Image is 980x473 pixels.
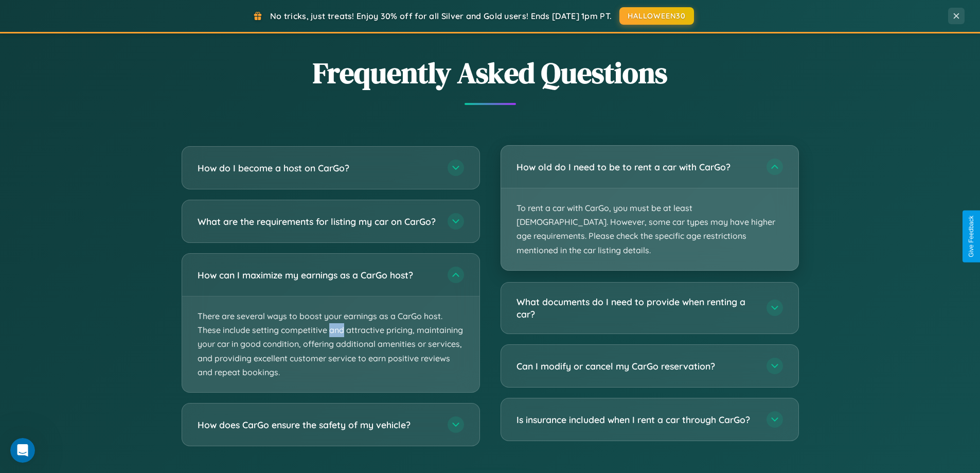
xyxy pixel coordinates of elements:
[182,53,799,93] h2: Frequently Asked Questions
[516,413,756,426] h3: Is insurance included when I rent a car through CarGo?
[516,161,756,173] h3: How old do I need to be to rent a car with CarGo?
[516,295,756,321] h3: What documents do I need to provide when renting a car?
[501,188,798,270] p: To rent a car with CarGo, you must be at least [DEMOGRAPHIC_DATA]. However, some car types may ha...
[198,418,437,431] h3: How does CarGo ensure the safety of my vehicle?
[968,216,975,257] div: Give Feedback
[10,438,35,463] iframe: Intercom live chat
[198,162,437,174] h3: How do I become a host on CarGo?
[198,215,437,228] h3: What are the requirements for listing my car on CarGo?
[182,296,479,392] p: There are several ways to boost your earnings as a CarGo host. These include setting competitive ...
[619,7,694,25] button: HALLOWEEN30
[516,360,756,373] h3: Can I modify or cancel my CarGo reservation?
[198,269,437,282] h3: How can I maximize my earnings as a CarGo host?
[270,11,612,21] span: No tricks, just treats! Enjoy 30% off for all Silver and Gold users! Ends [DATE] 1pm PT.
